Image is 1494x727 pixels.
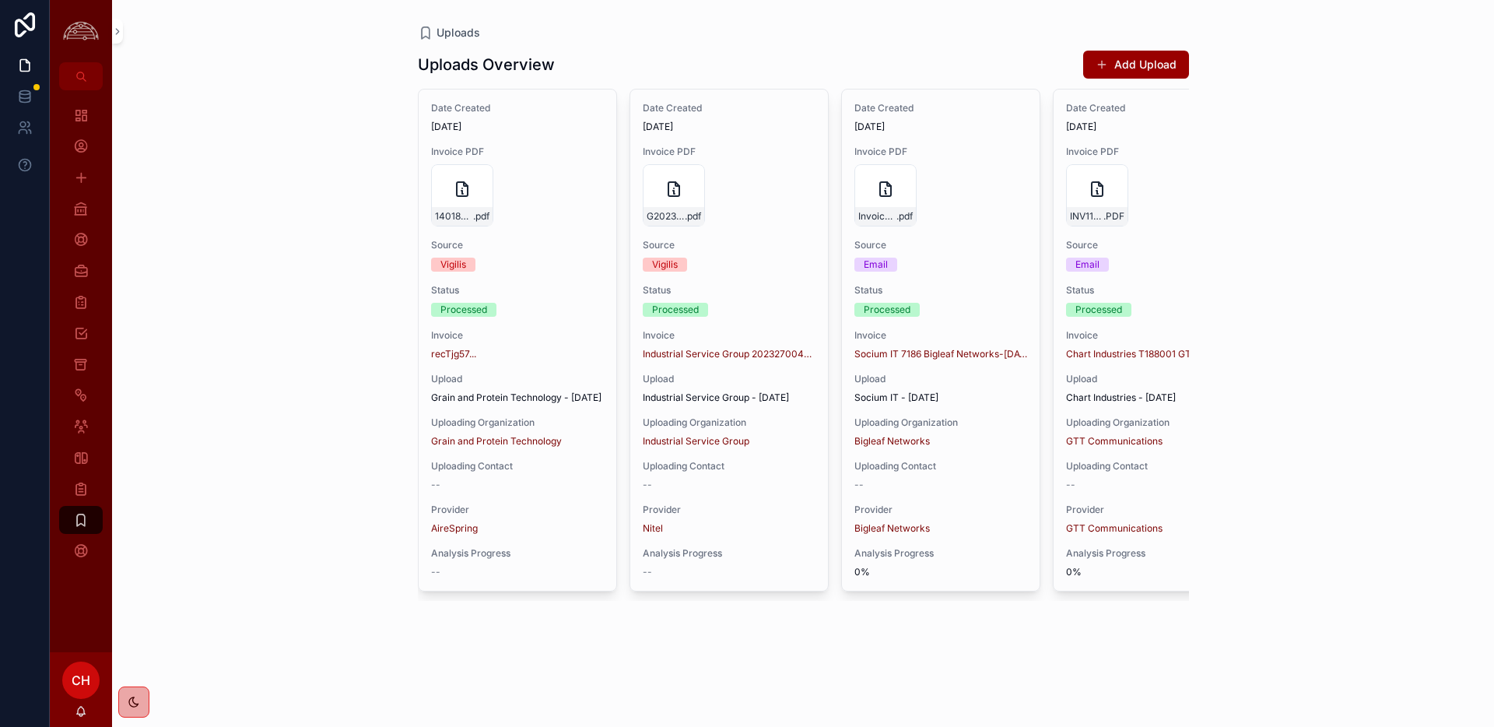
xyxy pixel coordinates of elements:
[431,522,478,535] span: AireSpring
[1066,460,1239,472] span: Uploading Contact
[854,504,1027,516] span: Provider
[854,416,1027,429] span: Uploading Organization
[431,416,604,429] span: Uploading Organization
[643,392,815,404] span: Industrial Service Group - [DATE]
[854,373,1027,385] span: Upload
[643,435,749,448] a: Industrial Service Group
[431,435,562,448] a: Grain and Protein Technology
[431,504,604,516] span: Provider
[1066,566,1239,578] span: 0%
[643,121,815,133] span: [DATE]
[440,258,466,272] div: Vigilis
[854,435,930,448] a: Bigleaf Networks
[854,329,1027,342] span: Invoice
[1083,51,1189,79] button: Add Upload
[1070,210,1103,223] span: INV11165491-C
[431,392,604,404] span: Grain and Protein Technology - [DATE]
[1075,303,1122,317] div: Processed
[1066,504,1239,516] span: Provider
[1066,392,1239,404] span: Chart Industries - [DATE]
[431,284,604,297] span: Status
[431,460,604,472] span: Uploading Contact
[854,284,1027,297] span: Status
[643,373,815,385] span: Upload
[1066,239,1239,251] span: Source
[854,460,1027,472] span: Uploading Contact
[431,566,440,578] span: --
[437,25,480,40] span: Uploads
[473,210,489,223] span: .pdf
[643,416,815,429] span: Uploading Organization
[652,303,699,317] div: Processed
[685,210,701,223] span: .pdf
[647,210,685,223] span: G2023270046-20251001
[431,121,604,133] span: [DATE]
[1053,89,1252,592] a: Date Created[DATE]Invoice PDFINV11165491-C.PDFSourceEmailStatusProcessedInvoiceChart Industries T...
[854,547,1027,560] span: Analysis Progress
[643,547,815,560] span: Analysis Progress
[1066,547,1239,560] span: Analysis Progress
[1066,102,1239,114] span: Date Created
[50,90,112,585] div: scrollable content
[643,479,652,491] span: --
[1066,479,1075,491] span: --
[431,146,604,158] span: Invoice PDF
[435,210,473,223] span: 1401899_202509
[854,239,1027,251] span: Source
[1103,210,1124,223] span: .PDF
[643,460,815,472] span: Uploading Contact
[431,102,604,114] span: Date Created
[1066,121,1239,133] span: [DATE]
[854,348,1027,360] a: Socium IT 7186 Bigleaf Networks-[DATE]
[431,547,604,560] span: Analysis Progress
[1066,435,1163,448] a: GTT Communications
[1075,258,1099,272] div: Email
[854,566,1027,578] span: 0%
[1066,348,1239,360] a: Chart Industries T188001 GTT Communications-[DATE]
[643,329,815,342] span: Invoice
[418,25,480,40] a: Uploads
[864,303,910,317] div: Processed
[418,54,555,76] h1: Uploads Overview
[1066,416,1239,429] span: Uploading Organization
[1066,146,1239,158] span: Invoice PDF
[643,348,815,360] a: Industrial Service Group 2023270046 Nitel-[DATE]
[431,373,604,385] span: Upload
[643,102,815,114] span: Date Created
[431,348,476,360] a: recTjg57...
[431,239,604,251] span: Source
[431,329,604,342] span: Invoice
[643,504,815,516] span: Provider
[418,89,617,592] a: Date Created[DATE]Invoice PDF1401899_202509.pdfSourceVigilisStatusProcessedInvoicerecTjg57...Uplo...
[858,210,896,223] span: Invoice_INV135815
[59,19,103,44] img: App logo
[854,146,1027,158] span: Invoice PDF
[841,89,1040,592] a: Date Created[DATE]Invoice PDFInvoice_INV135815.pdfSourceEmailStatusProcessedInvoiceSocium IT 7186...
[896,210,913,223] span: .pdf
[1066,522,1163,535] a: GTT Communications
[652,258,678,272] div: Vigilis
[440,303,487,317] div: Processed
[1066,329,1239,342] span: Invoice
[643,522,663,535] a: Nitel
[72,671,90,690] span: CH
[643,566,652,578] span: --
[643,239,815,251] span: Source
[864,258,888,272] div: Email
[643,284,815,297] span: Status
[854,392,1027,404] span: Socium IT - [DATE]
[854,479,864,491] span: --
[854,522,930,535] a: Bigleaf Networks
